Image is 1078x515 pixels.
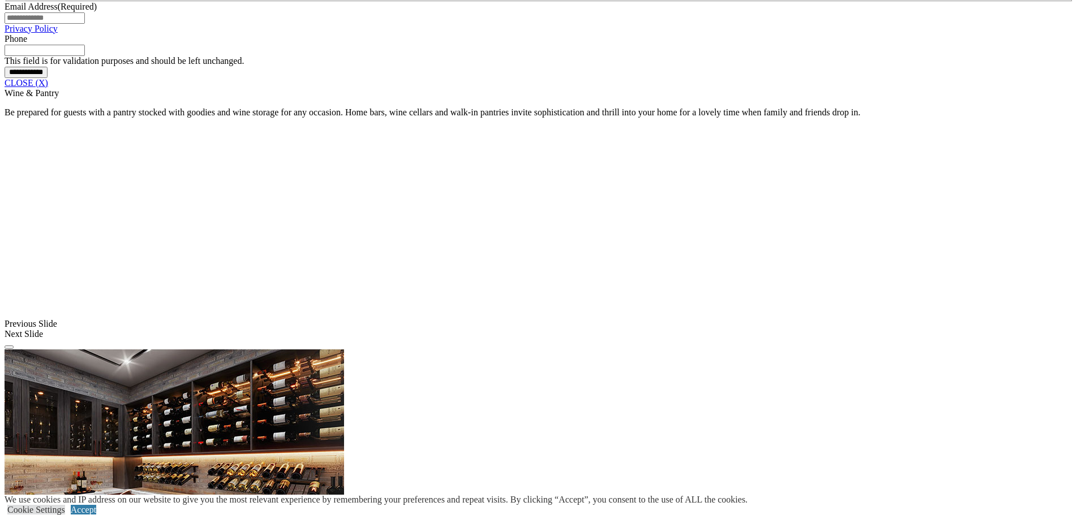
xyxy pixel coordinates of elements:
a: Cookie Settings [7,505,65,514]
div: This field is for validation purposes and should be left unchanged. [5,56,1073,66]
label: Phone [5,34,27,44]
a: CLOSE (X) [5,78,48,88]
span: (Required) [58,2,97,11]
p: Be prepared for guests with a pantry stocked with goodies and wine storage for any occasion. Home... [5,107,1073,118]
button: Click here to pause slide show [5,345,14,349]
div: Previous Slide [5,319,1073,329]
label: Email Address [5,2,97,11]
span: Wine & Pantry [5,88,59,98]
a: Accept [71,505,96,514]
div: Next Slide [5,329,1073,339]
a: Privacy Policy [5,24,58,33]
div: We use cookies and IP address on our website to give you the most relevant experience by remember... [5,495,748,505]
